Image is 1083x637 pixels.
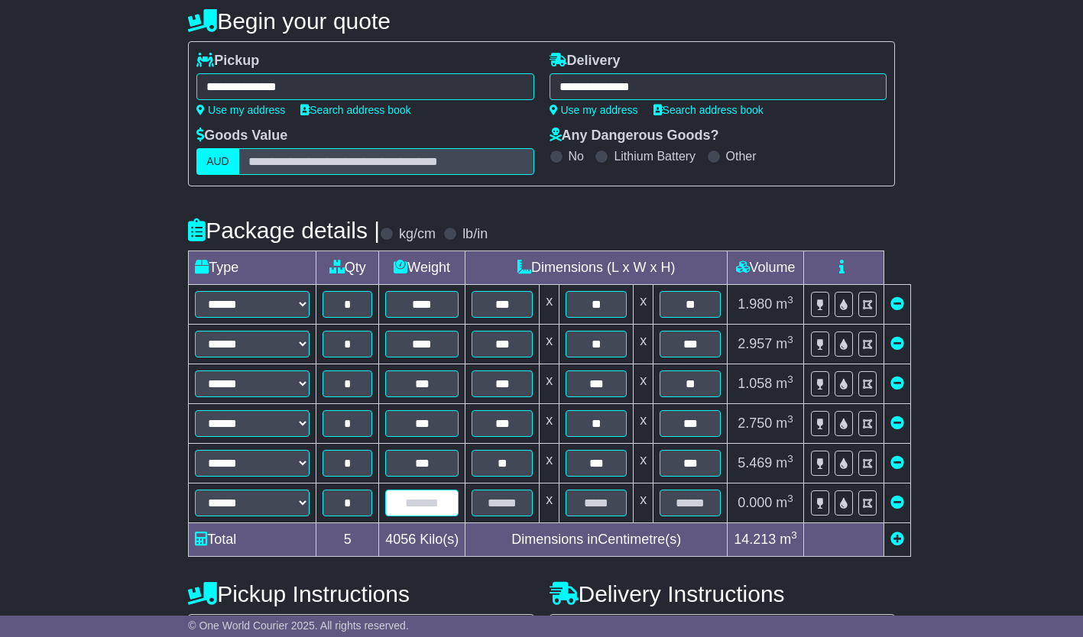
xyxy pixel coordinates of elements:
[791,529,797,541] sup: 3
[188,619,409,632] span: © One World Courier 2025. All rights reserved.
[890,336,904,351] a: Remove this item
[385,532,416,547] span: 4056
[634,444,653,483] td: x
[653,104,764,116] a: Search address book
[540,285,559,325] td: x
[550,53,621,70] label: Delivery
[890,416,904,431] a: Remove this item
[399,226,436,243] label: kg/cm
[540,444,559,483] td: x
[787,453,793,464] sup: 3
[776,336,793,351] span: m
[316,251,379,285] td: Qty
[728,251,804,285] td: Volume
[787,294,793,306] sup: 3
[776,296,793,312] span: m
[726,149,757,163] label: Other
[196,128,287,144] label: Goods Value
[300,104,410,116] a: Search address book
[196,53,259,70] label: Pickup
[738,455,772,470] span: 5.469
[787,373,793,385] sup: 3
[776,455,793,470] span: m
[890,376,904,391] a: Remove this item
[540,364,559,404] td: x
[614,149,696,163] label: Lithium Battery
[316,523,379,557] td: 5
[890,296,904,312] a: Remove this item
[634,285,653,325] td: x
[776,416,793,431] span: m
[188,8,895,34] h4: Begin your quote
[738,416,772,431] span: 2.750
[738,336,772,351] span: 2.957
[189,523,316,557] td: Total
[634,404,653,444] td: x
[890,455,904,470] a: Remove this item
[550,104,638,116] a: Use my address
[196,104,285,116] a: Use my address
[787,334,793,345] sup: 3
[776,495,793,510] span: m
[890,495,904,510] a: Remove this item
[734,532,776,547] span: 14.213
[776,376,793,391] span: m
[188,218,380,243] h4: Package details |
[738,376,772,391] span: 1.058
[540,325,559,364] td: x
[465,251,728,285] td: Dimensions (L x W x H)
[890,532,904,547] a: Add new item
[634,325,653,364] td: x
[550,128,719,144] label: Any Dangerous Goods?
[780,532,797,547] span: m
[462,226,488,243] label: lb/in
[379,523,465,557] td: Kilo(s)
[738,495,772,510] span: 0.000
[540,404,559,444] td: x
[379,251,465,285] td: Weight
[634,364,653,404] td: x
[540,483,559,523] td: x
[569,149,584,163] label: No
[188,581,533,606] h4: Pickup Instructions
[634,483,653,523] td: x
[787,493,793,504] sup: 3
[189,251,316,285] td: Type
[550,581,895,606] h4: Delivery Instructions
[738,296,772,312] span: 1.980
[787,413,793,425] sup: 3
[196,148,239,175] label: AUD
[465,523,728,557] td: Dimensions in Centimetre(s)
